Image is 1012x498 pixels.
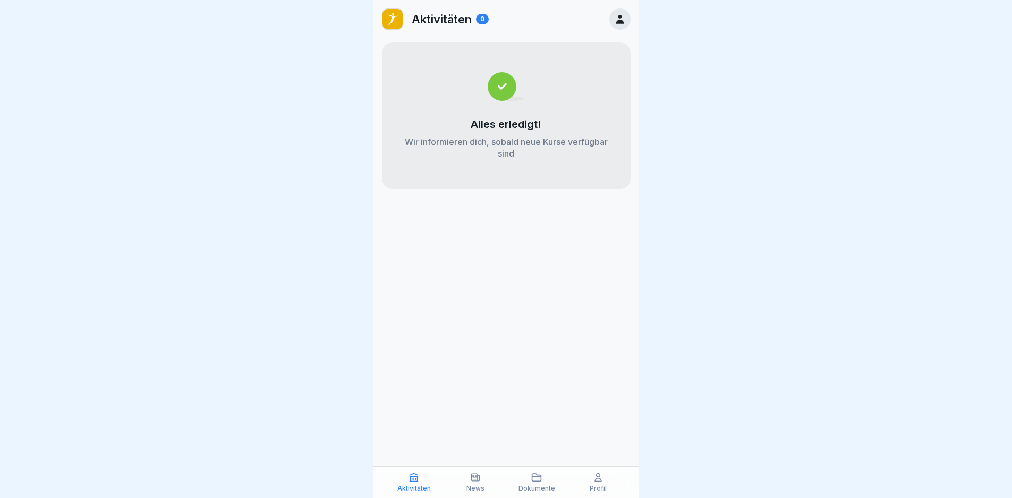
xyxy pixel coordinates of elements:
[488,72,524,101] img: completed.svg
[476,14,489,24] div: 0
[471,118,541,131] p: Alles erledigt!
[412,12,472,26] p: Aktivitäten
[590,485,607,492] p: Profil
[518,485,555,492] p: Dokumente
[382,9,403,29] img: oo2rwhh5g6mqyfqxhtbddxvd.png
[466,485,484,492] p: News
[397,485,431,492] p: Aktivitäten
[403,136,609,159] p: Wir informieren dich, sobald neue Kurse verfügbar sind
